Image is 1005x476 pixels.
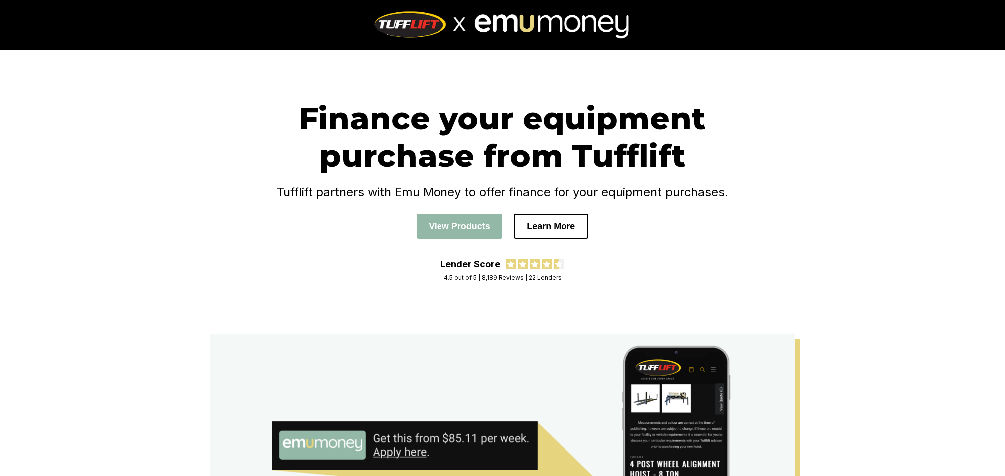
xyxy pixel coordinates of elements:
[417,221,502,231] a: View Products
[225,185,780,199] h4: Tufflift partners with Emu Money to offer finance for your equipment purchases.
[417,214,502,239] button: View Products
[514,221,588,231] a: Learn More
[444,274,562,281] div: 4.5 out of 5 | 8,189 Reviews | 22 Lenders
[530,259,540,269] img: review star
[440,259,500,269] div: Lender Score
[514,214,588,239] button: Learn More
[225,99,780,175] h1: Finance your equipment purchase from Tufflift
[506,259,516,269] img: review star
[518,259,528,269] img: review star
[371,7,634,42] img: Tufflift x Emu Money
[554,259,564,269] img: review star
[542,259,552,269] img: review star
